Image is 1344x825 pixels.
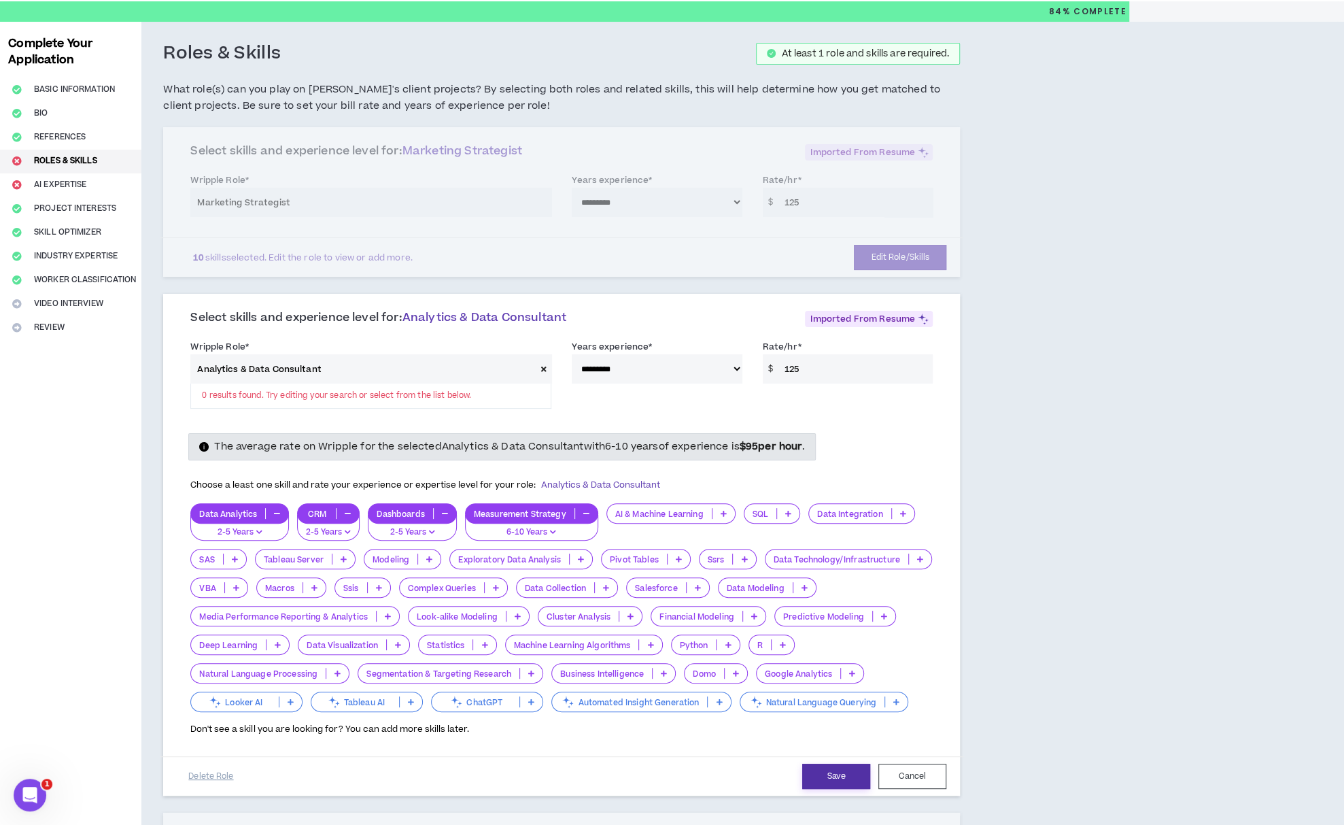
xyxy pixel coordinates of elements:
p: SQL [744,509,776,519]
p: Google Analytics [757,669,840,679]
p: Business Intelligence [552,669,652,679]
span: Select skills and experience level for: [190,309,566,326]
div: At least 1 role and skills are required. [781,49,949,58]
p: Segmentation & Targeting Research [358,669,519,679]
button: 2-5 Years [297,515,360,541]
p: Automated Insight Generation [552,697,707,707]
label: Rate/hr [763,336,802,358]
p: Cluster Analysis [538,611,619,622]
span: $ [763,354,778,384]
p: Exploratory Data Analysis [450,554,569,565]
h3: Roles & Skills [163,42,281,65]
p: Dashboards [368,509,432,519]
button: Save [802,764,870,789]
label: Years experience [572,336,652,358]
span: Analytics & Data Consultant [540,479,659,491]
p: Data Visualization [298,640,386,650]
p: SAS [191,554,222,565]
label: Wripple Role [190,336,249,358]
p: ChatGPT [432,697,519,707]
p: Natural Language Processing [191,669,326,679]
input: (e.g. User Experience, Visual & UI, Technical PM, etc.) [190,354,536,384]
h3: Complete Your Application [3,35,139,68]
p: Looker AI [191,697,279,707]
p: Salesforce [627,583,685,593]
p: Media Performance Reporting & Analytics [191,611,375,622]
span: check-circle [767,49,776,58]
p: Modeling [364,554,417,565]
span: Don't see a skill you are looking for? You can add more skills later. [190,723,468,735]
p: Python [672,640,717,650]
p: Data Technology/Infrastructure [765,554,908,565]
p: Look-alike Modeling [409,611,506,622]
span: Complete [1071,5,1126,18]
p: 6-10 Years [474,526,589,539]
button: 2-5 Years [190,515,289,541]
p: Ssis [335,583,367,593]
p: Tableau Server [256,554,332,565]
p: VBA [191,583,224,593]
p: Natural Language Querying [740,697,885,707]
p: AI & Machine Learning [607,509,712,519]
p: Measurement Strategy [466,509,574,519]
button: Delete Role [177,764,245,788]
h5: What role(s) can you play on [PERSON_NAME]'s client projects? By selecting both roles and related... [163,82,960,114]
span: Analytics & Data Consultant [402,309,566,326]
p: 2-5 Years [377,526,447,539]
p: Macros [257,583,303,593]
p: Machine Learning Algorithms [506,640,639,650]
button: 2-5 Years [368,515,456,541]
span: Choose a least one skill and rate your experience or expertise level for your role: [190,479,659,491]
p: R [749,640,771,650]
p: Complex Queries [400,583,484,593]
p: Data Analytics [191,509,265,519]
p: Data Collection [517,583,594,593]
p: Data Integration [809,509,891,519]
span: info-circle [199,442,209,452]
p: Imported From Resume [805,311,933,327]
p: Pivot Tables [602,554,667,565]
iframe: Intercom live chat [14,779,46,811]
p: Domo [685,669,724,679]
p: Statistics [419,640,472,650]
span: 1 [41,779,52,790]
p: 2-5 Years [306,526,351,539]
p: 2-5 Years [199,526,280,539]
strong: $ 95 per hour [740,439,803,454]
p: Deep Learning [191,640,266,650]
input: Ex. $75 [778,354,933,384]
p: CRM [298,509,336,519]
button: 6-10 Years [465,515,598,541]
span: The average rate on Wripple for the selected Analytics & Data Consultant with 6-10 years of exper... [214,439,805,454]
p: 84% [1049,1,1126,22]
p: Ssrs [700,554,733,565]
p: Tableau AI [311,697,399,707]
p: Predictive Modeling [775,611,872,622]
button: Cancel [878,764,946,789]
p: Financial Modeling [651,611,742,622]
p: Data Modeling [719,583,793,593]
